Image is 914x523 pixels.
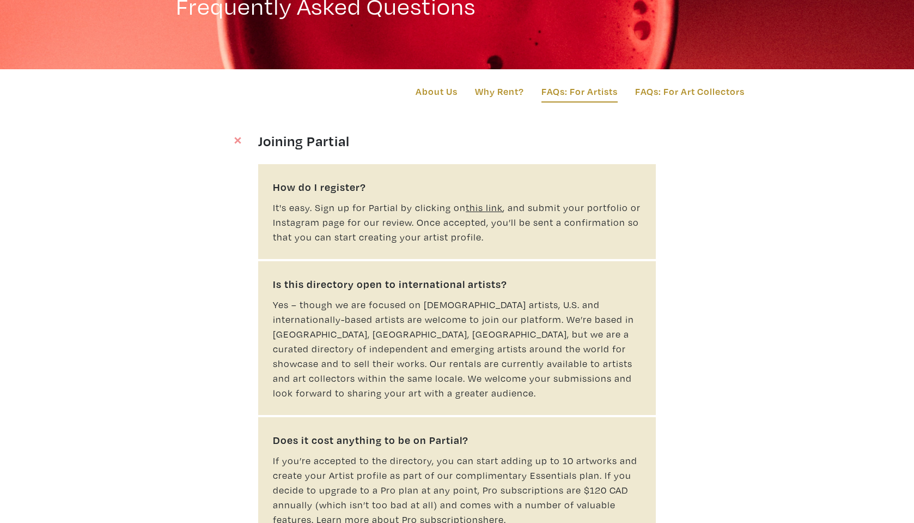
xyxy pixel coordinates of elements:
[273,179,641,195] b: How do I register?
[416,84,458,99] a: About Us
[273,276,641,292] b: Is this directory open to international artists?
[635,84,745,99] a: FAQs: For Art Collectors
[466,201,503,214] a: this link
[273,432,641,448] b: Does it cost anything to be on Partial?
[258,132,656,149] h4: Joining Partial
[273,201,641,243] span: It's easy. Sign up for Partial by clicking on , and submit your portfolio or Instagram page for o...
[273,298,634,399] span: Yes – though we are focused on [DEMOGRAPHIC_DATA] artists, U.S. and internationally-based artists...
[232,135,243,146] img: plus.svg
[541,84,618,103] a: FAQs: For Artists
[475,84,524,99] a: Why Rent?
